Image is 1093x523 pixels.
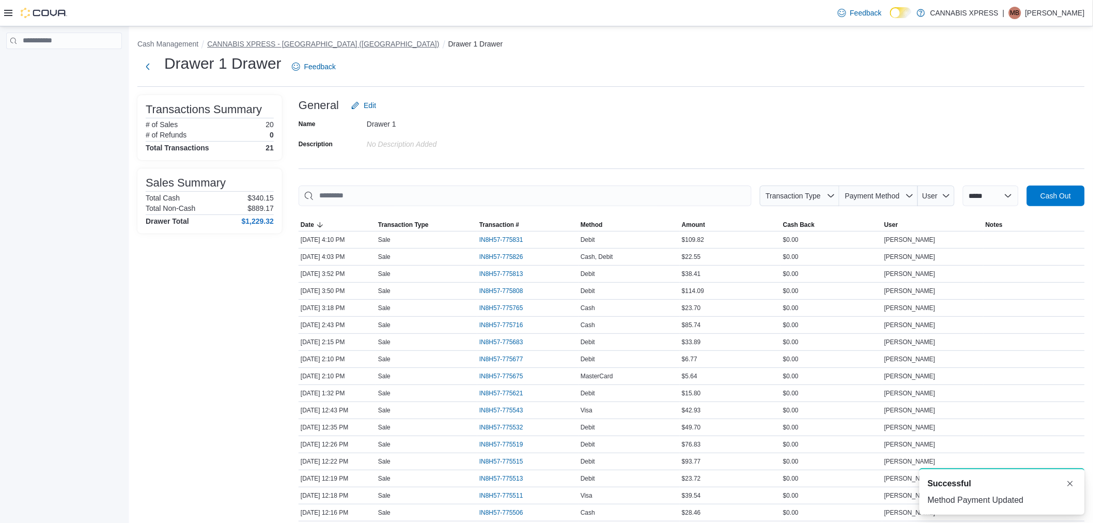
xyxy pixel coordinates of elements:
div: $0.00 [781,251,882,263]
div: [DATE] 12:35 PM [299,421,376,434]
span: Cash [581,321,595,329]
span: Cash Back [783,221,815,229]
div: Drawer 1 [367,116,505,128]
p: [PERSON_NAME] [1025,7,1085,19]
span: IN8H57-775511 [479,491,523,500]
button: CANNABIS XPRESS - [GEOGRAPHIC_DATA] ([GEOGRAPHIC_DATA]) [207,40,439,48]
button: IN8H57-775683 [479,336,534,348]
span: Debit [581,236,595,244]
p: Sale [378,440,391,449]
h6: # of Refunds [146,131,186,139]
button: IN8H57-775506 [479,506,534,519]
p: 0 [270,131,274,139]
span: $15.80 [682,389,701,397]
button: User [882,219,983,231]
span: Debit [581,457,595,466]
span: MB [1010,7,1020,19]
span: Debit [581,389,595,397]
button: IN8H57-775675 [479,370,534,382]
span: Debit [581,270,595,278]
div: $0.00 [781,285,882,297]
p: Sale [378,457,391,466]
span: IN8H57-775677 [479,355,523,363]
p: 20 [266,120,274,129]
p: Sale [378,491,391,500]
div: [DATE] 2:43 PM [299,319,376,331]
span: $23.72 [682,474,701,483]
span: $6.77 [682,355,697,363]
div: [DATE] 12:43 PM [299,404,376,417]
button: IN8H57-775621 [479,387,534,399]
span: [PERSON_NAME] [884,270,935,278]
span: Cash [581,509,595,517]
span: $38.41 [682,270,701,278]
div: [DATE] 4:03 PM [299,251,376,263]
span: [PERSON_NAME] [884,491,935,500]
div: $0.00 [781,472,882,485]
p: Sale [378,423,391,432]
div: [DATE] 12:18 PM [299,489,376,502]
div: [DATE] 2:10 PM [299,370,376,382]
button: IN8H57-775826 [479,251,534,263]
span: Successful [928,478,971,490]
span: Edit [364,100,376,111]
button: IN8H57-775543 [479,404,534,417]
div: $0.00 [781,336,882,348]
h1: Drawer 1 Drawer [164,53,282,74]
div: $0.00 [781,302,882,314]
span: $76.83 [682,440,701,449]
div: [DATE] 1:32 PM [299,387,376,399]
div: $0.00 [781,234,882,246]
h3: Transactions Summary [146,103,262,116]
span: Cash, Debit [581,253,613,261]
span: [PERSON_NAME] [884,321,935,329]
button: IN8H57-775519 [479,438,534,451]
button: Transaction # [477,219,579,231]
p: Sale [378,389,391,397]
button: Amount [680,219,781,231]
h4: $1,229.32 [242,217,274,225]
h4: 21 [266,144,274,152]
p: Sale [378,253,391,261]
span: Feedback [304,61,336,72]
button: Cash Back [781,219,882,231]
span: MasterCard [581,372,613,380]
span: IN8H57-775831 [479,236,523,244]
span: [PERSON_NAME] [884,338,935,346]
span: $42.93 [682,406,701,414]
button: IN8H57-775677 [479,353,534,365]
img: Cova [21,8,67,18]
p: Sale [378,509,391,517]
h3: General [299,99,339,112]
span: IN8H57-775826 [479,253,523,261]
p: | [1003,7,1005,19]
span: Payment Method [845,192,900,200]
button: Date [299,219,376,231]
button: IN8H57-775813 [479,268,534,280]
span: IN8H57-775765 [479,304,523,312]
span: [PERSON_NAME] [884,236,935,244]
div: [DATE] 12:22 PM [299,455,376,468]
a: Feedback [288,56,340,77]
h6: Total Cash [146,194,180,202]
a: Feedback [834,3,886,23]
p: Sale [378,236,391,244]
span: Date [301,221,314,229]
button: Cash Management [137,40,198,48]
nav: An example of EuiBreadcrumbs [137,39,1085,51]
span: IN8H57-775515 [479,457,523,466]
p: Sale [378,355,391,363]
div: [DATE] 2:10 PM [299,353,376,365]
span: $28.46 [682,509,701,517]
span: Transaction Type [766,192,821,200]
span: IN8H57-775808 [479,287,523,295]
span: [PERSON_NAME] [884,457,935,466]
p: Sale [378,321,391,329]
span: Amount [682,221,705,229]
p: Sale [378,270,391,278]
span: [PERSON_NAME] [884,287,935,295]
div: $0.00 [781,370,882,382]
div: $0.00 [781,268,882,280]
div: [DATE] 3:50 PM [299,285,376,297]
